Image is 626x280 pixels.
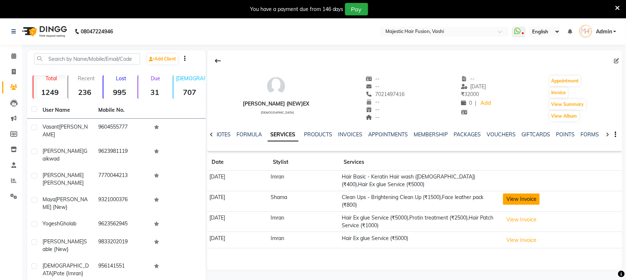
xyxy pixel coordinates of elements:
[243,100,310,108] div: [PERSON_NAME] {New}ex
[94,233,150,258] td: 9833202019
[43,238,84,245] span: [PERSON_NAME]
[556,131,575,138] a: POINTS
[261,111,294,114] span: [DEMOGRAPHIC_DATA]
[138,88,171,97] strong: 31
[94,191,150,215] td: 9321000376
[454,131,481,138] a: PACKAGES
[38,102,94,119] th: User Name
[36,75,66,82] p: Total
[43,262,89,277] span: [DEMOGRAPHIC_DATA]
[366,114,380,121] span: --
[338,131,363,138] a: INVOICES
[210,54,226,68] div: Back to Client
[94,167,150,191] td: 7770044213
[207,154,268,171] th: Date
[414,131,448,138] a: MEMBERSHIP
[550,76,581,86] button: Appointment
[207,232,268,248] td: [DATE]
[43,180,84,186] span: [PERSON_NAME]
[43,172,84,178] span: [PERSON_NAME]
[94,215,150,233] td: 9623562945
[461,75,475,82] span: --
[81,21,113,42] b: 08047224946
[480,98,493,108] a: Add
[54,270,83,277] span: Pote {imran}
[207,171,268,191] td: [DATE]
[106,75,136,82] p: Lost
[366,106,380,113] span: --
[268,154,340,171] th: Stylist
[94,102,150,119] th: Mobile No.
[43,148,84,154] span: [PERSON_NAME]
[503,194,540,205] button: View Invoice
[366,99,380,105] span: --
[43,124,59,130] span: Vasant
[487,131,516,138] a: VOUCHERS
[43,124,88,138] span: [PERSON_NAME]
[268,232,340,248] td: Imran
[461,83,487,90] span: [DATE]
[366,91,405,97] span: 7021497416
[550,111,579,121] button: View Album
[268,211,340,232] td: Imran
[340,232,501,248] td: Hair Ex glue Service (₹5000)
[550,88,568,98] button: Invoice
[268,171,340,191] td: Imran
[19,21,69,42] img: logo
[340,191,501,211] td: Clean Ups - Brightening Clean Up (₹1500),Face leather pack (₹800)
[461,91,465,97] span: ₹
[43,220,60,227] span: Yogesh
[461,91,479,97] span: 32000
[147,54,178,64] a: Add Client
[207,191,268,211] td: [DATE]
[475,99,477,107] span: |
[33,88,66,97] strong: 1249
[103,88,136,97] strong: 995
[366,75,380,82] span: --
[60,220,76,227] span: Gholab
[345,3,368,15] button: Pay
[596,28,612,36] span: Admin
[71,75,101,82] p: Recent
[237,131,262,138] a: FORMULA
[43,196,88,210] span: [PERSON_NAME] {New}
[268,128,299,141] a: SERVICES
[366,83,380,90] span: --
[173,88,206,97] strong: 707
[503,235,540,246] button: View Invoice
[550,99,586,110] button: View Summary
[268,191,340,211] td: Shama
[340,211,501,232] td: Hair Ex glue Service (₹5000),Protin treatment (₹2500),Hair Patch Service (₹1000)
[369,131,408,138] a: APPOINTMENTS
[522,131,550,138] a: GIFTCARDS
[34,53,140,65] input: Search by Name/Mobile/Email/Code
[43,196,55,203] span: Maya
[94,119,150,143] td: 9604555777
[207,211,268,232] td: [DATE]
[579,25,592,38] img: Admin
[461,100,472,106] span: 0
[140,75,171,82] p: Due
[340,154,501,171] th: Services
[340,171,501,191] td: Hair Basic - Keratin Hair wash ([DEMOGRAPHIC_DATA]) (₹400),Hair Ex glue Service (₹5000)
[94,143,150,167] td: 9623981119
[176,75,206,82] p: [DEMOGRAPHIC_DATA]
[304,131,333,138] a: PRODUCTS
[68,88,101,97] strong: 236
[214,131,231,138] a: NOTES
[265,75,287,97] img: avatar
[503,214,540,225] button: View Invoice
[581,131,599,138] a: FORMS
[250,5,344,13] div: You have a payment due from 146 days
